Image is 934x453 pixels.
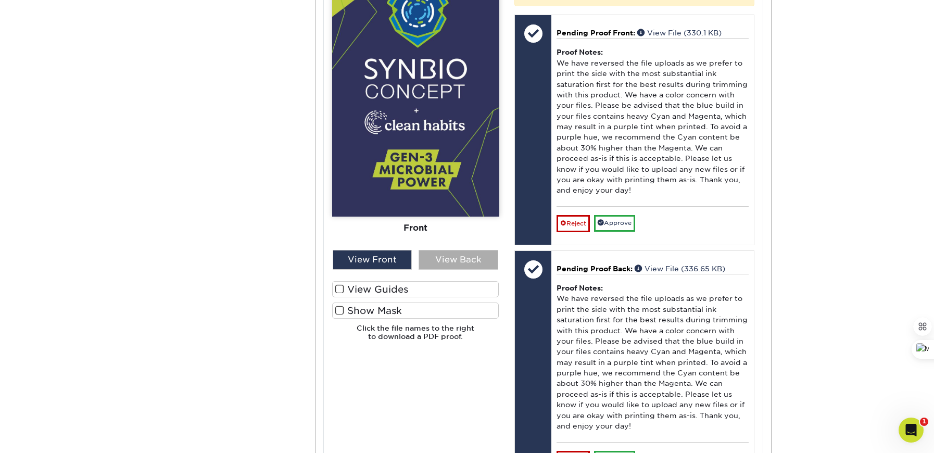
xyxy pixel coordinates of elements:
[333,250,412,270] div: View Front
[557,38,749,206] div: We have reversed the file uploads as we prefer to print the side with the most substantial ink sa...
[557,284,603,292] strong: Proof Notes:
[637,29,722,37] a: View File (330.1 KB)
[557,29,635,37] span: Pending Proof Front:
[557,48,603,56] strong: Proof Notes:
[594,215,635,231] a: Approve
[557,274,749,442] div: We have reversed the file uploads as we prefer to print the side with the most substantial ink sa...
[332,324,499,349] h6: Click the file names to the right to download a PDF proof.
[332,303,499,319] label: Show Mask
[557,215,590,232] a: Reject
[332,217,499,240] div: Front
[332,281,499,297] label: View Guides
[635,265,725,273] a: View File (336.65 KB)
[557,265,633,273] span: Pending Proof Back:
[419,250,498,270] div: View Back
[899,418,924,443] iframe: Intercom live chat
[920,418,928,426] span: 1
